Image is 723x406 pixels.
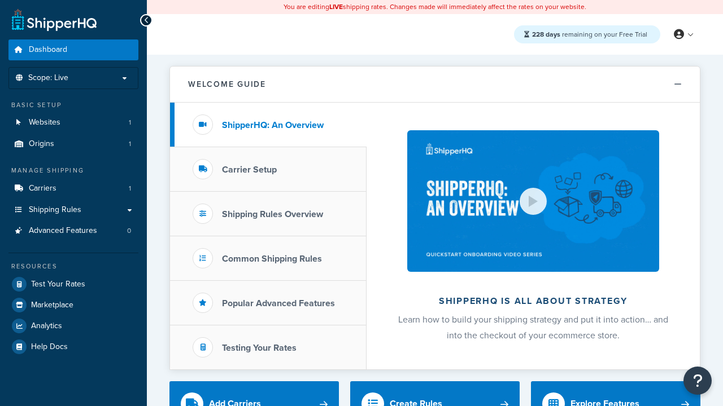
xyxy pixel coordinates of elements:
[532,29,647,39] span: remaining on your Free Trial
[29,226,97,236] span: Advanced Features
[329,2,343,12] b: LIVE
[532,29,560,39] strong: 228 days
[8,316,138,336] a: Analytics
[683,367,712,395] button: Open Resource Center
[398,313,668,342] span: Learn how to build your shipping strategy and put it into action… and into the checkout of your e...
[8,337,138,357] a: Help Docs
[31,342,68,352] span: Help Docs
[222,343,297,353] h3: Testing Your Rates
[222,254,322,264] h3: Common Shipping Rules
[8,220,138,241] a: Advanced Features0
[31,321,62,331] span: Analytics
[8,134,138,155] a: Origins1
[8,134,138,155] li: Origins
[29,184,56,193] span: Carriers
[8,200,138,220] a: Shipping Rules
[407,130,659,272] img: ShipperHQ is all about strategy
[170,67,700,103] button: Welcome Guide
[29,205,81,215] span: Shipping Rules
[129,118,131,127] span: 1
[127,226,131,236] span: 0
[29,118,60,127] span: Websites
[222,209,323,219] h3: Shipping Rules Overview
[397,296,670,306] h2: ShipperHQ is all about strategy
[8,220,138,241] li: Advanced Features
[29,45,67,55] span: Dashboard
[129,184,131,193] span: 1
[188,80,266,89] h2: Welcome Guide
[8,274,138,294] a: Test Your Rates
[29,139,54,149] span: Origins
[222,120,324,130] h3: ShipperHQ: An Overview
[8,178,138,199] li: Carriers
[8,178,138,199] a: Carriers1
[28,73,68,83] span: Scope: Live
[8,100,138,110] div: Basic Setup
[129,139,131,149] span: 1
[8,112,138,133] li: Websites
[31,301,73,310] span: Marketplace
[8,295,138,315] a: Marketplace
[8,166,138,175] div: Manage Shipping
[31,280,85,289] span: Test Your Rates
[8,262,138,271] div: Resources
[8,112,138,133] a: Websites1
[222,165,277,175] h3: Carrier Setup
[8,39,138,60] a: Dashboard
[222,298,335,308] h3: Popular Advanced Features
